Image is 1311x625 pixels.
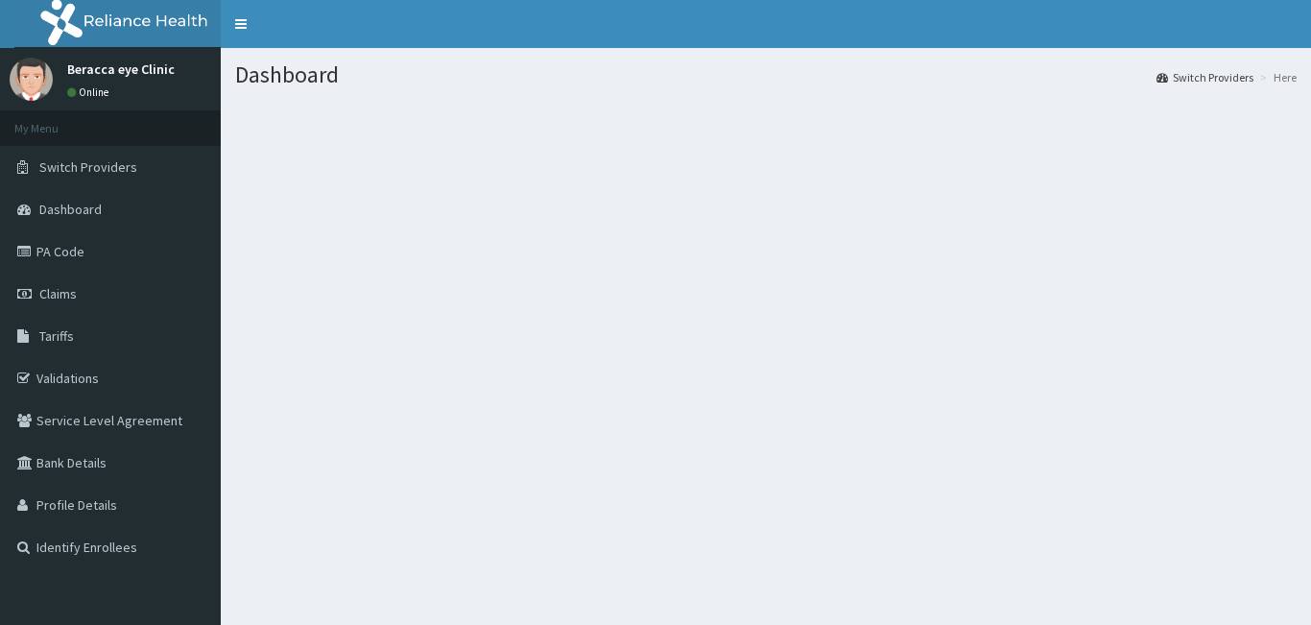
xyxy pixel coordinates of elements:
[1255,69,1297,85] li: Here
[39,327,74,345] span: Tariffs
[1156,69,1253,85] a: Switch Providers
[39,158,137,176] span: Switch Providers
[67,62,175,76] p: Beracca eye Clinic
[235,62,1297,87] h1: Dashboard
[67,85,113,99] a: Online
[39,201,102,218] span: Dashboard
[10,58,53,101] img: User Image
[39,285,77,302] span: Claims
